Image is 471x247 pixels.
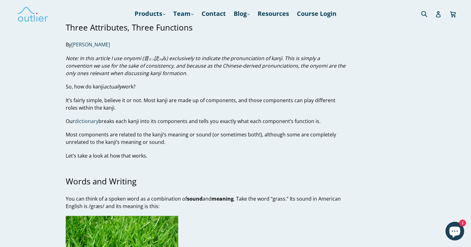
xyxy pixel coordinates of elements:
ruby: 読 [154,55,161,62]
em: Note: In this article I use onyomi ( み) exclusively to indicate the pronunciation of kanji. This ... [66,55,345,77]
p: By [66,41,347,49]
img: Outlier Linguistics [17,5,48,23]
a: Blog [231,8,253,19]
p: Our breaks each kanji into its components and tells you exactly what each component’s function is. [66,117,347,125]
p: Most components are related to the kanji’s meaning or sound (or sometimes both!), although some a... [66,131,347,146]
p: You can think of a spoken word as a combination of and . Take the word “grass.” Its sound in Amer... [66,195,347,210]
p: It’s fairly simple, believe it or not. Most kanji are made up of components, and those components... [66,97,347,112]
rt: ヨ [159,57,161,61]
p: So, how do kanji work? [66,83,347,91]
inbox-online-store-chat: Shopify online store chat [444,222,466,242]
a: Course Login [294,8,340,19]
a: Resources [255,8,292,19]
h3: Three Attributes, Three Functions [66,23,347,32]
input: Search [420,7,437,20]
a: Team [170,8,197,19]
rt: オン [149,57,154,61]
h3: Words and Writing [66,177,347,186]
a: Products [131,8,169,19]
strong: sound [187,195,202,202]
a: Contact [198,8,229,19]
a: [PERSON_NAME] [71,41,110,49]
a: dictionary [75,118,98,125]
p: Let’s take a look at how that works. [66,152,347,159]
ruby: 音 [144,55,154,62]
em: actually [104,83,122,90]
strong: meaning [212,195,234,202]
